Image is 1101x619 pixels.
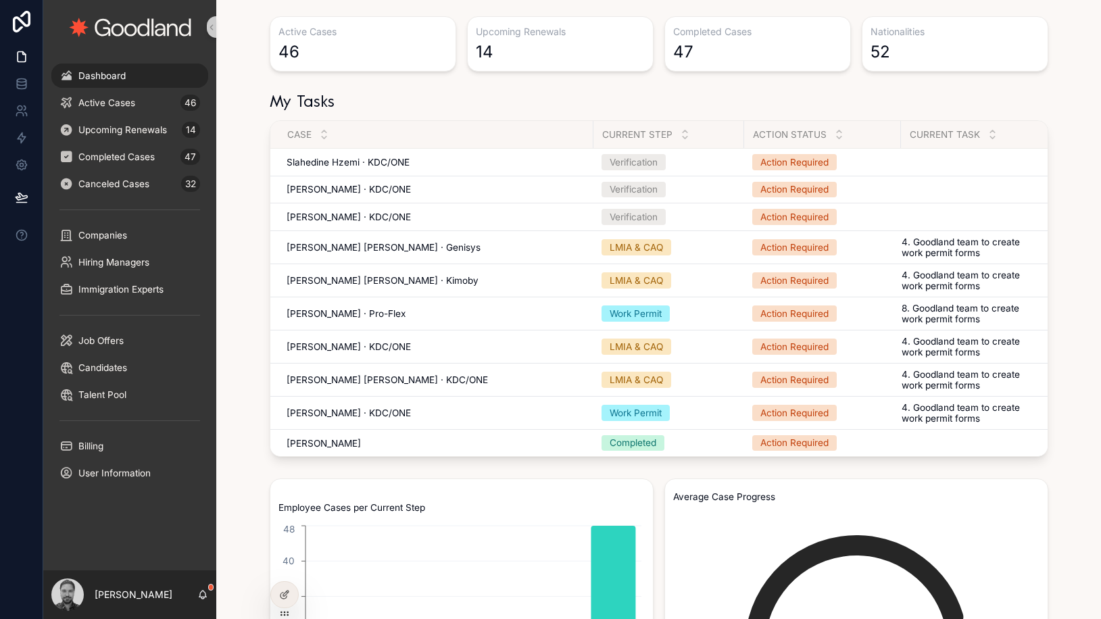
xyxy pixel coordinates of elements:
[752,239,893,255] a: Action Required
[278,41,299,63] div: 46
[902,369,1042,391] a: 4. Goodland team to create work permit forms
[51,277,208,301] a: Immigration Experts
[287,275,585,286] a: [PERSON_NAME] [PERSON_NAME] · Kimoby
[902,303,1042,324] a: 8. Goodland team to create work permit forms
[610,340,663,353] div: LMIA & CAQ
[602,305,736,322] a: Work Permit
[602,372,736,388] a: LMIA & CAQ
[673,487,1039,506] h3: Average Case Progress
[78,257,149,268] span: Hiring Managers
[602,339,736,355] a: LMIA & CAQ
[78,151,155,162] span: Completed Cases
[287,184,411,195] span: [PERSON_NAME] · KDC/ONE
[287,242,481,253] span: [PERSON_NAME] [PERSON_NAME] · Genisys
[278,498,645,517] h3: Employee Cases per Current Step
[51,355,208,380] a: Candidates
[752,372,893,388] a: Action Required
[602,435,736,451] a: Completed
[287,438,585,449] a: [PERSON_NAME]
[287,341,585,352] a: [PERSON_NAME] · KDC/ONE
[752,305,893,322] a: Action Required
[51,382,208,407] a: Talent Pool
[602,154,736,170] a: Verification
[180,95,200,111] div: 46
[283,555,295,566] tspan: 40
[476,25,645,39] h3: Upcoming Renewals
[673,25,842,39] h3: Completed Cases
[78,335,124,346] span: Job Offers
[287,438,361,449] span: [PERSON_NAME]
[78,441,103,451] span: Billing
[602,129,672,140] span: Current Step
[78,362,127,373] span: Candidates
[287,212,411,222] span: [PERSON_NAME] · KDC/ONE
[602,405,736,421] a: Work Permit
[51,64,208,88] a: Dashboard
[51,434,208,458] a: Billing
[287,407,411,418] span: [PERSON_NAME] · KDC/ONE
[51,172,208,196] a: Canceled Cases32
[610,307,662,320] div: Work Permit
[871,25,1039,39] h3: Nationalities
[51,91,208,115] a: Active Cases46
[476,41,493,63] div: 14
[760,155,829,169] div: Action Required
[902,402,1042,424] a: 4. Goodland team to create work permit forms
[78,389,126,400] span: Talent Pool
[760,210,829,224] div: Action Required
[760,373,829,387] div: Action Required
[610,274,663,287] div: LMIA & CAQ
[287,374,488,385] span: [PERSON_NAME] [PERSON_NAME] · KDC/ONE
[78,284,164,295] span: Immigration Experts
[602,182,736,198] a: Verification
[610,241,663,254] div: LMIA & CAQ
[78,178,149,189] span: Canceled Cases
[287,129,312,140] span: Case
[602,239,736,255] a: LMIA & CAQ
[287,374,585,385] a: [PERSON_NAME] [PERSON_NAME] · KDC/ONE
[752,209,893,225] a: Action Required
[760,340,829,353] div: Action Required
[902,237,1042,258] a: 4. Goodland team to create work permit forms
[1,65,26,89] iframe: Spotlight
[610,182,658,196] div: Verification
[78,97,135,108] span: Active Cases
[78,70,126,81] span: Dashboard
[51,250,208,274] a: Hiring Managers
[78,230,127,241] span: Companies
[51,118,208,142] a: Upcoming Renewals14
[610,210,658,224] div: Verification
[610,406,662,420] div: Work Permit
[69,18,191,37] img: App logo
[752,405,893,421] a: Action Required
[278,25,447,39] h3: Active Cases
[51,461,208,485] a: User Information
[287,184,585,195] a: [PERSON_NAME] · KDC/ONE
[287,157,410,168] span: Slahedine Hzemi · KDC/ONE
[287,407,585,418] a: [PERSON_NAME] · KDC/ONE
[270,93,335,112] h1: My Tasks
[610,155,658,169] div: Verification
[180,149,200,165] div: 47
[51,328,208,353] a: Job Offers
[752,435,893,451] a: Action Required
[752,272,893,289] a: Action Required
[760,436,829,449] div: Action Required
[51,223,208,247] a: Companies
[902,336,1042,357] a: 4. Goodland team to create work permit forms
[871,41,890,63] div: 52
[78,124,167,135] span: Upcoming Renewals
[43,54,216,503] div: scrollable content
[910,129,980,140] span: Current Task
[902,270,1042,291] a: 4. Goodland team to create work permit forms
[610,373,663,387] div: LMIA & CAQ
[51,145,208,169] a: Completed Cases47
[752,182,893,198] a: Action Required
[287,157,585,168] a: Slahedine Hzemi · KDC/ONE
[610,436,656,449] div: Completed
